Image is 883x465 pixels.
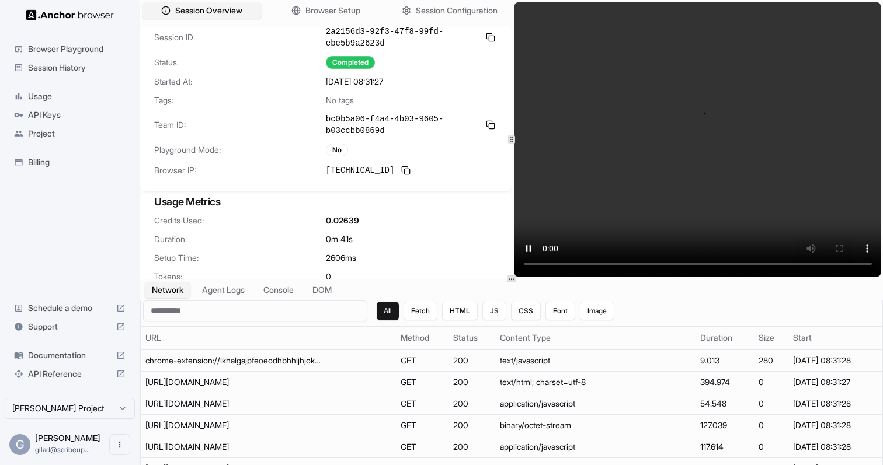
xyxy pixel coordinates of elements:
[154,32,326,43] span: Session ID:
[495,393,696,414] td: application/javascript
[449,393,495,414] td: 200
[396,393,449,414] td: GET
[793,332,878,344] div: Start
[28,302,112,314] span: Schedule a demo
[401,332,444,344] div: Method
[696,393,754,414] td: 54.548
[9,40,130,58] div: Browser Playground
[396,371,449,393] td: GET
[396,349,449,371] td: GET
[9,153,130,172] div: Billing
[109,434,130,455] button: Open menu
[154,57,326,68] span: Status:
[26,9,114,20] img: Anchor Logo
[28,62,126,74] span: Session History
[326,233,353,245] span: 0m 41s
[145,282,190,298] button: Network
[9,58,130,77] div: Session History
[154,215,326,226] span: Credits Used:
[326,56,375,69] div: Completed
[696,436,754,457] td: 117.614
[9,434,30,455] div: G
[511,302,541,320] button: CSS
[495,371,696,393] td: text/html; charset=utf-8
[482,302,506,320] button: JS
[545,302,575,320] button: Font
[449,414,495,436] td: 200
[35,433,100,443] span: Gilad Spitzer
[9,346,130,365] div: Documentation
[9,317,130,336] div: Support
[9,87,130,106] div: Usage
[696,414,754,436] td: 127.039
[145,332,391,344] div: URL
[28,109,126,121] span: API Keys
[145,355,321,366] div: chrome-extension://lkhalgajpfeoeodhbhhljhjokochmped/injectedPatch.js
[305,282,339,298] button: DOM
[35,445,90,454] span: gilad@scribeup.io
[256,282,301,298] button: Console
[377,302,399,320] button: All
[700,332,749,344] div: Duration
[442,302,478,320] button: HTML
[326,144,348,156] div: No
[145,441,321,453] div: https://tags.tiqcdn.com/utag/cbsi/247sportssite/prod/utag.js
[154,271,326,282] span: Tokens:
[154,95,326,106] span: Tags:
[195,282,252,298] button: Agent Logs
[154,194,498,210] h3: Usage Metrics
[145,419,321,431] div: https://s3media.247sports.com/Content/SkyNet/Fonts/ProximaNova-Bold-webfont.woff2
[28,128,126,139] span: Project
[154,76,326,88] span: Started At:
[9,365,130,383] div: API Reference
[305,5,360,16] span: Browser Setup
[326,252,356,264] span: 2606 ms
[326,76,383,88] span: [DATE] 08:31:27
[500,332,691,344] div: Content Type
[326,215,359,226] span: 0.02639
[495,436,696,457] td: application/javascript
[416,5,498,16] span: Session Configuration
[449,436,495,457] td: 200
[154,233,326,245] span: Duration:
[28,321,112,333] span: Support
[788,349,882,371] td: [DATE] 08:31:28
[326,165,395,176] span: [TECHNICAL_ID]
[28,368,112,380] span: API Reference
[326,26,479,49] span: 2a2156d3-92f3-47f8-99fd-ebe5b9a2623d
[404,302,437,320] button: Fetch
[453,332,491,344] div: Status
[396,436,449,457] td: GET
[326,95,354,106] span: No tags
[696,349,754,371] td: 9.013
[449,349,495,371] td: 200
[754,349,788,371] td: 280
[145,398,321,410] div: https://247sports.com/Scripts/SkyNet/Shared/aws-sdk-2.176.0.min.js
[449,371,495,393] td: 200
[495,414,696,436] td: binary/octet-stream
[175,5,242,16] span: Session Overview
[754,393,788,414] td: 0
[754,414,788,436] td: 0
[145,376,321,388] div: https://247sports.com/login/?ReturnTo=/my/settings/
[9,299,130,317] div: Schedule a demo
[9,106,130,124] div: API Keys
[754,436,788,457] td: 0
[28,43,126,55] span: Browser Playground
[326,271,331,282] span: 0
[788,414,882,436] td: [DATE] 08:31:28
[495,349,696,371] td: text/javascript
[696,371,754,393] td: 394.974
[154,252,326,264] span: Setup Time:
[326,113,479,137] span: bc0b5a06-f4a4-4b03-9605-b03ccbb0869d
[788,436,882,457] td: [DATE] 08:31:28
[788,393,882,414] td: [DATE] 08:31:28
[28,90,126,102] span: Usage
[759,332,784,344] div: Size
[28,156,126,168] span: Billing
[154,119,326,131] span: Team ID:
[754,371,788,393] td: 0
[788,371,882,393] td: [DATE] 08:31:27
[28,349,112,361] span: Documentation
[396,414,449,436] td: GET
